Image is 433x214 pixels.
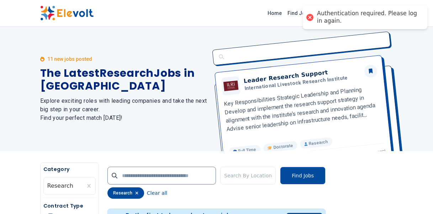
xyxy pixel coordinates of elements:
a: Find Jobs [285,7,314,19]
h1: The Latest Research Jobs in [GEOGRAPHIC_DATA] [40,67,208,92]
h5: Contract Type [43,202,96,209]
div: Authentication required. Please log in again. [317,10,420,25]
h2: Explore exciting roles with leading companies and take the next big step in your career. Find you... [40,97,208,122]
button: Find Jobs [280,167,326,184]
div: research [107,187,144,199]
p: 11 new jobs posted [47,55,92,63]
h5: Category [43,166,96,173]
a: Home [265,7,285,19]
button: Clear all [147,187,167,199]
img: Elevolt [40,6,94,21]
